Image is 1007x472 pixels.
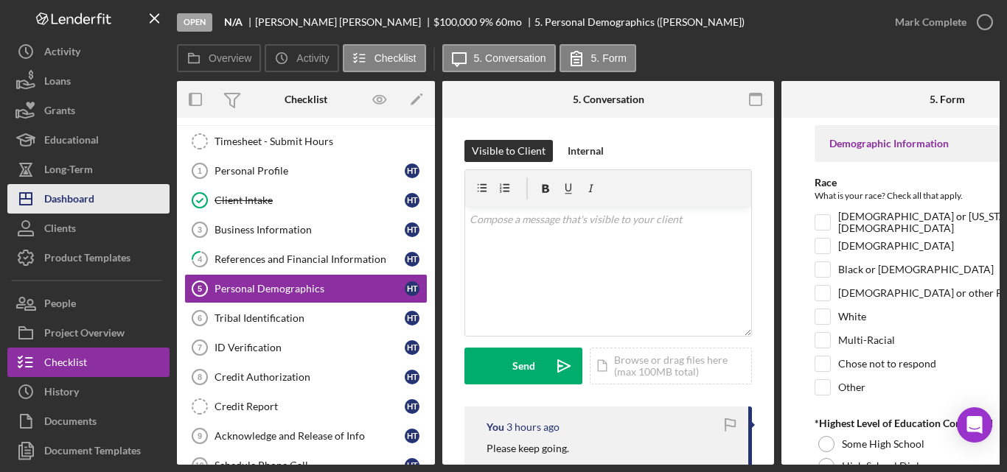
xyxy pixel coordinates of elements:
label: 5. Form [591,52,627,64]
tspan: 1 [198,166,202,175]
a: 5Personal DemographicsHT [184,274,428,303]
div: Business Information [215,224,405,236]
div: Activity [44,37,80,70]
label: Multi-Racial [838,333,895,348]
div: Mark Complete [895,7,966,37]
a: 3Business InformationHT [184,215,428,244]
a: 6Tribal IdentificationHT [184,303,428,333]
label: White [838,309,866,324]
div: ID Verification [215,342,405,353]
div: 60 mo [495,16,522,28]
div: People [44,289,76,322]
div: Educational [44,125,99,158]
div: Schedule Phone Call [215,459,405,471]
div: H T [405,222,419,237]
div: H T [405,370,419,384]
div: Personal Demographics [215,283,405,295]
a: 7ID VerificationHT [184,333,428,362]
a: Checklist [7,348,170,377]
div: Document Templates [44,436,141,469]
tspan: 5 [198,284,202,293]
tspan: 8 [198,373,202,381]
tspan: 7 [198,343,202,352]
button: Visible to Client [464,140,553,162]
button: History [7,377,170,406]
button: Documents [7,406,170,436]
div: Credit Report [215,401,405,412]
div: You [487,421,504,433]
tspan: 10 [195,461,203,470]
a: Timesheet - Submit Hours [184,127,428,156]
div: H T [405,429,419,443]
div: Personal Profile [215,165,405,177]
div: H T [405,311,419,325]
button: Activity [7,37,170,66]
a: Credit ReportHT [184,392,428,421]
label: [DEMOGRAPHIC_DATA] [838,239,954,253]
div: 9 % [479,16,493,28]
button: Mark Complete [880,7,1000,37]
button: Long-Term [7,155,170,184]
div: Documents [44,406,97,440]
label: Activity [296,52,329,64]
div: 5. Form [930,94,965,105]
div: Timesheet - Submit Hours [215,135,427,147]
p: Please keep going. [487,440,569,457]
button: Send [464,348,582,384]
div: Tribal Identification [215,312,405,324]
label: High School Diploma [842,460,939,472]
div: Grants [44,96,75,129]
button: Dashboard [7,184,170,214]
a: 4References and Financial InformationHT [184,244,428,274]
a: Client IntakeHT [184,186,428,215]
div: Visible to Client [472,140,546,162]
div: Send [512,348,535,384]
button: Project Overview [7,318,170,348]
div: [PERSON_NAME] [PERSON_NAME] [255,16,433,28]
tspan: 3 [198,225,202,234]
button: 5. Conversation [442,44,556,72]
button: Document Templates [7,436,170,465]
button: Grants [7,96,170,125]
a: 8Credit AuthorizationHT [184,362,428,392]
label: Some High School [842,438,924,450]
div: H T [405,193,419,208]
tspan: 4 [198,254,203,264]
div: History [44,377,79,410]
div: Open Intercom Messenger [957,407,992,443]
button: Clients [7,214,170,243]
label: Overview [209,52,251,64]
label: 5. Conversation [474,52,546,64]
button: Activity [265,44,338,72]
div: Dashboard [44,184,94,217]
button: People [7,289,170,318]
button: Checklist [343,44,426,72]
button: Product Templates [7,243,170,272]
button: 5. Form [560,44,636,72]
div: H T [405,252,419,267]
button: Loans [7,66,170,96]
div: 5. Personal Demographics ([PERSON_NAME]) [534,16,745,28]
label: Checklist [374,52,417,64]
div: Open [177,13,212,32]
div: 5. Conversation [573,94,644,105]
a: 9Acknowledge and Release of InfoHT [184,421,428,451]
div: H T [405,163,419,178]
time: 2025-09-19 07:37 [506,421,560,433]
div: H T [405,399,419,414]
div: Credit Authorization [215,371,405,383]
tspan: 9 [198,432,202,440]
div: Clients [44,214,76,247]
div: Checklist [44,348,87,381]
label: Other [838,380,865,395]
button: Internal [560,140,611,162]
button: Overview [177,44,261,72]
label: Chose not to respond [838,356,936,371]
